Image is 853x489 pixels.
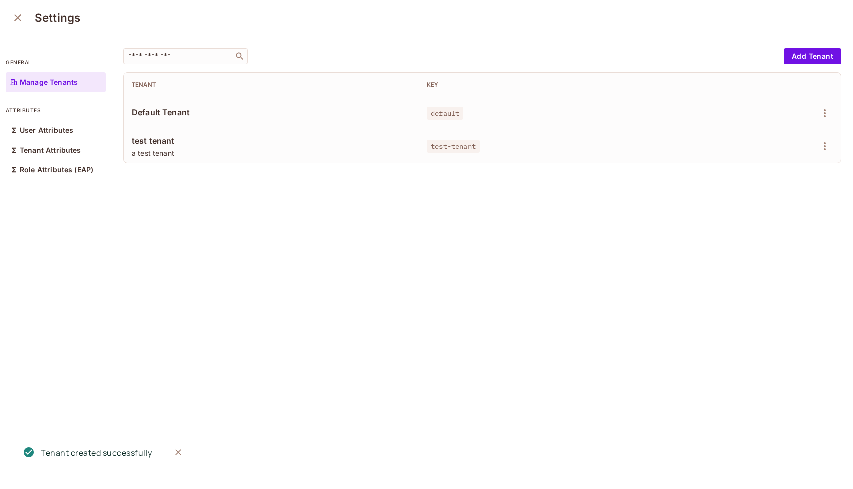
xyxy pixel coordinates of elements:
span: a test tenant [132,148,411,158]
div: Tenant [132,81,411,89]
span: Default Tenant [132,107,411,118]
div: Tenant created successfully [41,447,152,459]
h3: Settings [35,11,80,25]
button: Close [171,445,186,460]
button: close [8,8,28,28]
button: Add Tenant [784,48,841,64]
p: User Attributes [20,126,73,134]
div: Key [427,81,706,89]
p: Tenant Attributes [20,146,81,154]
span: default [427,107,463,120]
p: Manage Tenants [20,78,78,86]
p: general [6,58,106,66]
p: Role Attributes (EAP) [20,166,93,174]
span: test-tenant [427,140,480,153]
p: attributes [6,106,106,114]
span: test tenant [132,135,411,146]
